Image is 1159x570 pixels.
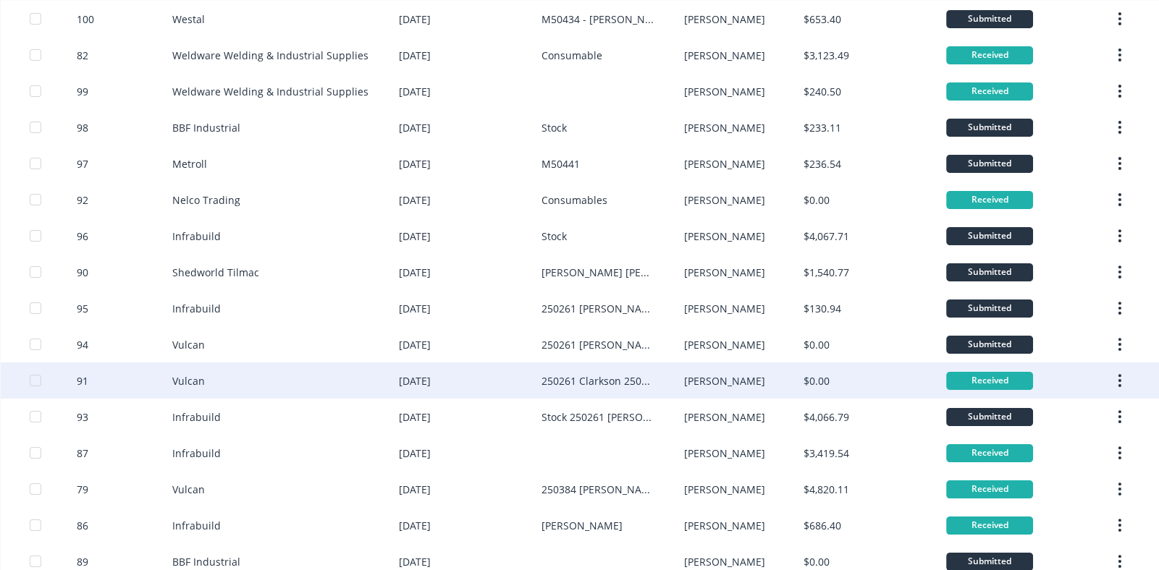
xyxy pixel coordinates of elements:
[399,409,431,425] div: [DATE]
[77,12,94,27] div: 100
[399,301,431,316] div: [DATE]
[77,482,88,497] div: 79
[77,192,88,208] div: 92
[804,482,849,497] div: $4,820.11
[946,263,1033,281] div: Submitted
[804,156,841,171] div: $236.54
[684,409,765,425] div: [PERSON_NAME]
[684,482,765,497] div: [PERSON_NAME]
[684,446,765,461] div: [PERSON_NAME]
[172,265,259,280] div: Shedworld Tilmac
[172,229,221,244] div: Infrabuild
[541,156,580,171] div: M50441
[946,372,1033,390] div: Received
[684,337,765,352] div: [PERSON_NAME]
[541,192,607,208] div: Consumables
[172,156,207,171] div: Metroll
[684,120,765,135] div: [PERSON_NAME]
[946,10,1033,28] div: Submitted
[541,337,655,352] div: 250261 [PERSON_NAME]
[804,120,841,135] div: $233.11
[946,227,1033,245] div: Submitted
[804,48,849,63] div: $3,123.49
[172,554,240,569] div: BBF Industrial
[172,192,240,208] div: Nelco Trading
[684,229,765,244] div: [PERSON_NAME]
[399,156,431,171] div: [DATE]
[77,120,88,135] div: 98
[77,373,88,388] div: 91
[684,265,765,280] div: [PERSON_NAME]
[541,518,623,533] div: [PERSON_NAME]
[77,156,88,171] div: 97
[684,518,765,533] div: [PERSON_NAME]
[77,518,88,533] div: 86
[946,82,1033,101] div: Received
[399,518,431,533] div: [DATE]
[399,446,431,461] div: [DATE]
[172,446,221,461] div: Infrabuild
[946,119,1033,137] div: Submitted
[172,301,221,316] div: Infrabuild
[541,482,655,497] div: 250384 [PERSON_NAME]
[541,48,602,63] div: Consumable
[399,265,431,280] div: [DATE]
[172,373,205,388] div: Vulcan
[399,554,431,569] div: [DATE]
[684,84,765,99] div: [PERSON_NAME]
[684,192,765,208] div: [PERSON_NAME]
[541,12,655,27] div: M50434 - [PERSON_NAME]
[399,192,431,208] div: [DATE]
[946,155,1033,173] div: Submitted
[172,12,205,27] div: Westal
[946,191,1033,209] div: Received
[684,373,765,388] div: [PERSON_NAME]
[77,229,88,244] div: 96
[541,373,655,388] div: 250261 Clarkson 250306 [PERSON_NAME] stock Sheds
[399,337,431,352] div: [DATE]
[804,301,841,316] div: $130.94
[77,265,88,280] div: 90
[684,12,765,27] div: [PERSON_NAME]
[77,337,88,352] div: 94
[172,482,205,497] div: Vulcan
[804,12,841,27] div: $653.40
[77,554,88,569] div: 89
[946,480,1033,498] div: Received
[684,301,765,316] div: [PERSON_NAME]
[77,301,88,316] div: 95
[399,48,431,63] div: [DATE]
[946,408,1033,426] div: Submitted
[804,446,849,461] div: $3,419.54
[399,373,431,388] div: [DATE]
[172,120,240,135] div: BBF Industrial
[399,482,431,497] div: [DATE]
[684,156,765,171] div: [PERSON_NAME]
[684,554,765,569] div: [PERSON_NAME]
[804,84,841,99] div: $240.50
[541,120,567,135] div: Stock
[804,337,830,352] div: $0.00
[77,84,88,99] div: 99
[399,120,431,135] div: [DATE]
[684,48,765,63] div: [PERSON_NAME]
[804,554,830,569] div: $0.00
[804,518,841,533] div: $686.40
[172,409,221,425] div: Infrabuild
[804,229,849,244] div: $4,067.71
[399,229,431,244] div: [DATE]
[804,373,830,388] div: $0.00
[946,46,1033,64] div: Received
[946,444,1033,462] div: Received
[804,265,849,280] div: $1,540.77
[946,336,1033,354] div: Submitted
[77,48,88,63] div: 82
[541,409,655,425] div: Stock 250261 [PERSON_NAME]
[172,48,368,63] div: Weldware Welding & Industrial Supplies
[77,446,88,461] div: 87
[399,84,431,99] div: [DATE]
[399,12,431,27] div: [DATE]
[804,409,849,425] div: $4,066.79
[172,337,205,352] div: Vulcan
[172,518,221,533] div: Infrabuild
